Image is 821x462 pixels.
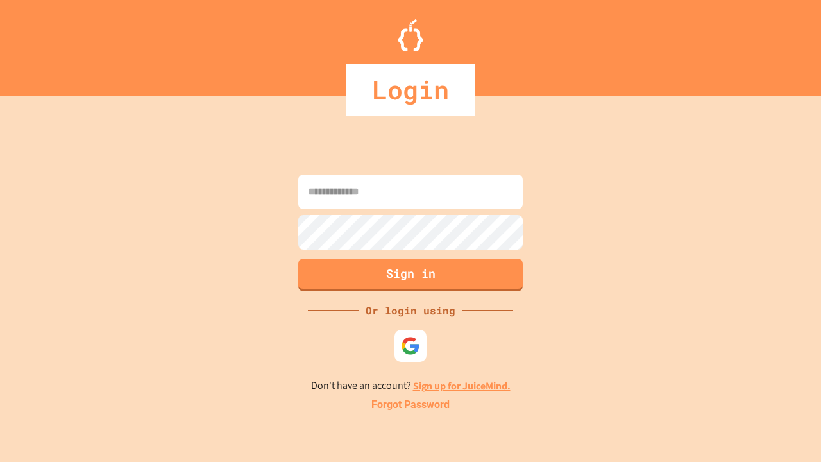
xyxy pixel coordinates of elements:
[401,336,420,355] img: google-icon.svg
[767,411,808,449] iframe: chat widget
[413,379,511,393] a: Sign up for JuiceMind.
[398,19,423,51] img: Logo.svg
[346,64,475,116] div: Login
[715,355,808,409] iframe: chat widget
[298,259,523,291] button: Sign in
[371,397,450,413] a: Forgot Password
[359,303,462,318] div: Or login using
[311,378,511,394] p: Don't have an account?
